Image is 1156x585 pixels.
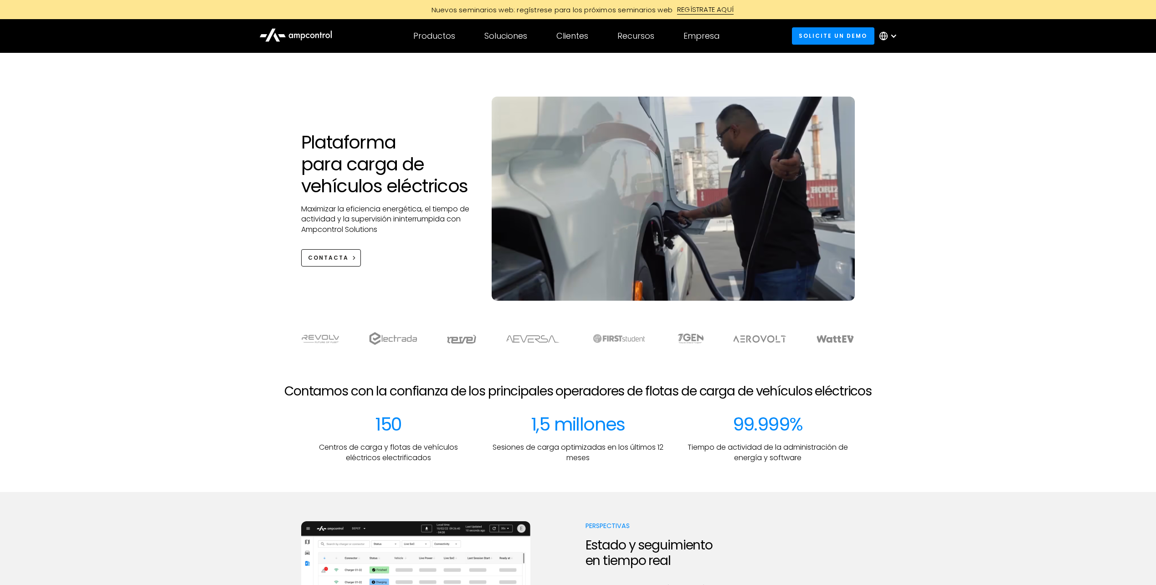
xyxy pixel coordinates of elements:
[556,31,588,41] div: Clientes
[816,335,854,343] img: WattEV logo
[484,31,527,41] div: Soluciones
[683,31,719,41] div: Empresa
[369,332,417,345] img: electrada logo
[301,131,474,197] h1: Plataforma para carga de vehículos eléctricos
[413,31,455,41] div: Productos
[586,538,761,568] h2: Estado y seguimiento en tiempo real
[617,31,654,41] div: Recursos
[373,5,783,15] a: Nuevos seminarios web: regístrese para los próximos seminarios webREGÍSTRATE AQUÍ
[301,204,474,235] p: Maximizar la eficiencia energética, el tiempo de actividad y la supervisión ininterrumpida con Am...
[586,521,761,530] p: Perspectivas
[301,249,361,266] a: CONTACTA
[375,413,401,435] div: 150
[301,442,476,463] p: Centros de carga y flotas de vehículos eléctricos electrificados
[677,5,734,15] div: REGÍSTRATE AQUÍ
[792,27,874,44] a: Solicite un demo
[284,384,872,399] h2: Contamos con la confianza de los principales operadores de flotas de carga de vehículos eléctricos
[733,335,787,343] img: Aerovolt Logo
[491,442,666,463] p: Sesiones de carga optimizadas en los últimos 12 meses
[680,442,855,463] p: Tiempo de actividad de la administración de energía y software
[308,254,349,262] div: CONTACTA
[422,5,677,15] div: Nuevos seminarios web: regístrese para los próximos seminarios web
[733,413,803,435] div: 99.999%
[531,413,625,435] div: 1,5 millones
